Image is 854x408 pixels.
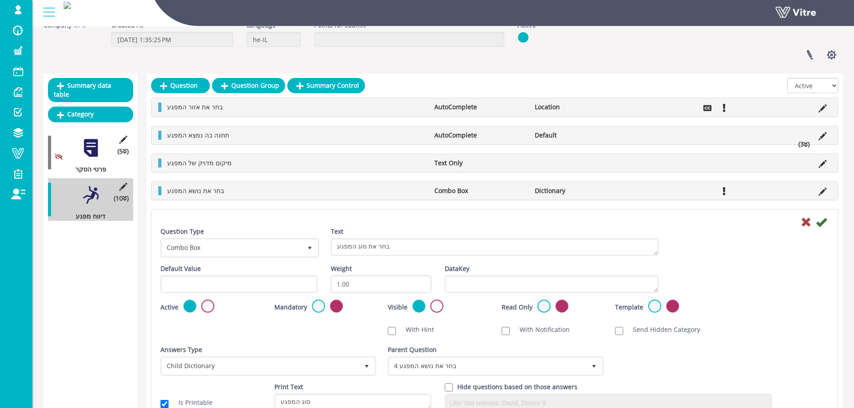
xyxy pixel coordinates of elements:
label: Is Printable [169,398,212,407]
a: Category [48,107,133,122]
a: Question [151,78,210,93]
span: select [359,358,375,374]
span: בחר את נושא המפגע [167,186,224,195]
label: Parent Question [388,345,437,354]
a: Summary Control [287,78,365,93]
label: DataKey [445,264,469,273]
input: With Hint [388,327,396,335]
span: מיקום מדויק של המפגע [167,159,232,167]
li: Location [530,103,631,112]
label: Text [331,227,343,236]
img: yes [518,32,529,43]
label: With Hint [397,325,434,334]
label: Default Value [160,264,201,273]
span: (10 ) [114,194,129,203]
input: With Notification [502,327,510,335]
input: Is Printable [160,400,169,408]
div: פרטי הסקר [48,165,126,174]
div: דיווח מפגע [48,212,126,221]
label: Template [615,303,643,312]
label: Visible [388,303,407,312]
li: Text Only [430,159,530,167]
label: Send Hidden Category [624,325,700,334]
span: 4 בחר את נושא המפגע [389,358,586,374]
input: Hide question based on answer [445,383,453,391]
a: Summary data table [48,78,133,102]
label: Print Text [274,382,303,391]
label: With Notification [511,325,570,334]
li: (3 ) [794,140,814,149]
span: Combo Box [162,240,302,256]
textarea: בחר את סוג המפגע [331,238,659,256]
label: Hide questions based on those answers [457,382,577,391]
span: בחר את אזור המפגע [167,103,223,111]
span: Child Dictionary [162,358,359,374]
label: Answers Type [160,345,202,354]
li: Combo Box [430,186,530,195]
input: Send Hidden Category [615,327,623,335]
img: b0633320-9815-403a-a5fe-ab8facf56475.jpg [64,2,71,9]
span: (5 ) [117,147,129,156]
label: Mandatory [274,303,307,312]
a: Question Group [212,78,285,93]
label: Weight [331,264,352,273]
label: Question Type [160,227,204,236]
li: Default [530,131,631,140]
span: select [586,358,602,374]
li: AutoComplete [430,103,530,112]
li: AutoComplete [430,131,530,140]
label: Read Only [502,303,533,312]
li: Dictionary [530,186,631,195]
label: Active [160,303,178,312]
span: תחנה בה נמצא המפגע [167,131,229,139]
span: select [302,240,318,256]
